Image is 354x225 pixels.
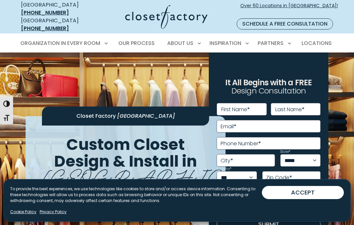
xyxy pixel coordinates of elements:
[10,209,36,215] a: Cookie Policy
[76,112,116,120] span: Closet Factory
[10,186,262,204] p: To provide the best experiences, we use technologies like cookies to store and/or access device i...
[217,167,231,171] label: Country
[117,112,175,120] span: [GEOGRAPHIC_DATA]
[21,9,69,16] a: [PHONE_NUMBER]
[125,5,207,29] img: Closet Factory Logo
[54,133,197,172] span: Custom Closet Design & Install in
[41,160,317,189] span: [GEOGRAPHIC_DATA]
[209,39,241,47] span: Inspiration
[167,39,193,47] span: About Us
[266,175,292,180] label: Zip Code
[16,34,338,52] nav: Primary Menu
[221,158,233,163] label: City
[118,39,155,47] span: Our Process
[237,18,333,30] a: Schedule a Free Consultation
[40,209,67,215] a: Privacy Policy
[21,17,92,32] div: [GEOGRAPHIC_DATA]
[221,107,250,112] label: First Name
[240,2,338,16] span: Over 60 Locations in [GEOGRAPHIC_DATA]!
[231,86,306,96] span: Design Consultation
[221,124,236,129] label: Email
[21,1,92,17] div: [GEOGRAPHIC_DATA]
[262,186,344,199] button: ACCEPT
[20,39,100,47] span: Organization in Every Room
[302,39,332,47] span: Locations
[221,141,261,146] label: Phone Number
[21,25,69,32] a: [PHONE_NUMBER]
[258,39,284,47] span: Partners
[275,107,305,112] label: Last Name
[225,77,312,88] span: It All Begins with a FREE
[280,150,290,153] label: State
